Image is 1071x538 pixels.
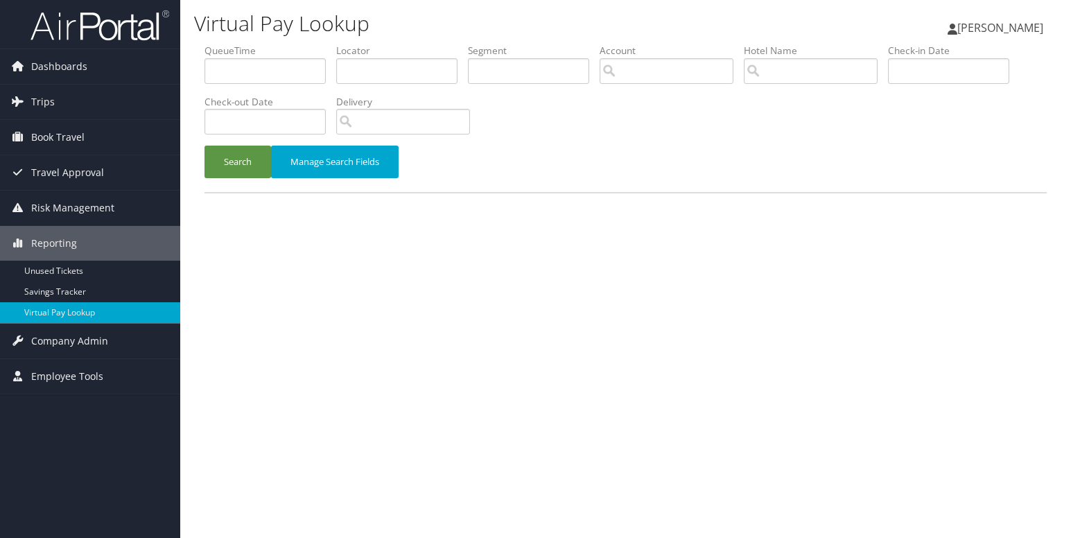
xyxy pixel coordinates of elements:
[31,226,77,261] span: Reporting
[31,49,87,84] span: Dashboards
[31,9,169,42] img: airportal-logo.png
[31,191,114,225] span: Risk Management
[31,85,55,119] span: Trips
[31,120,85,155] span: Book Travel
[744,44,888,58] label: Hotel Name
[336,95,480,109] label: Delivery
[204,95,336,109] label: Check-out Date
[336,44,468,58] label: Locator
[194,9,769,38] h1: Virtual Pay Lookup
[204,44,336,58] label: QueueTime
[948,7,1057,49] a: [PERSON_NAME]
[31,324,108,358] span: Company Admin
[31,155,104,190] span: Travel Approval
[600,44,744,58] label: Account
[204,146,271,178] button: Search
[957,20,1043,35] span: [PERSON_NAME]
[31,359,103,394] span: Employee Tools
[271,146,399,178] button: Manage Search Fields
[888,44,1020,58] label: Check-in Date
[468,44,600,58] label: Segment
